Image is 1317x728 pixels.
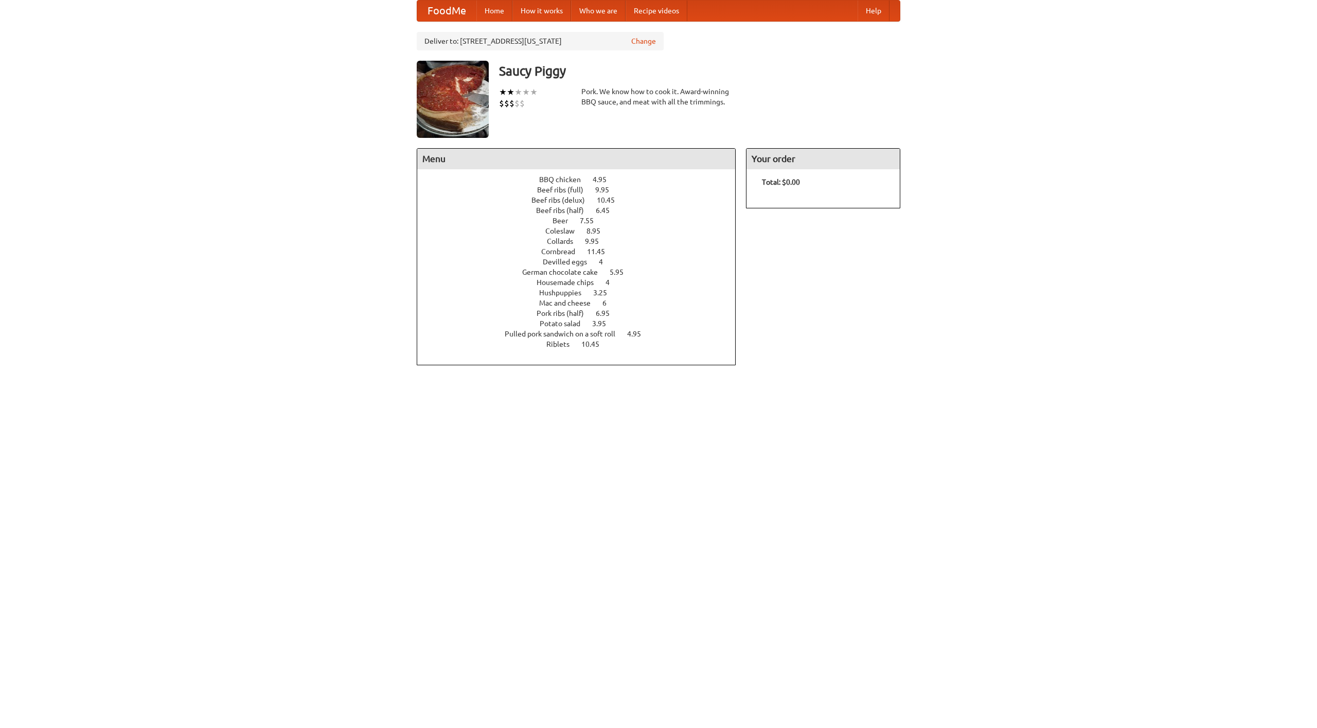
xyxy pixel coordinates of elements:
li: $ [499,98,504,109]
a: How it works [512,1,571,21]
li: ★ [522,86,530,98]
span: Beef ribs (delux) [531,196,595,204]
li: $ [520,98,525,109]
a: FoodMe [417,1,476,21]
li: ★ [514,86,522,98]
span: 4 [606,278,620,287]
li: ★ [530,86,538,98]
li: $ [514,98,520,109]
a: Hushpuppies 3.25 [539,289,626,297]
span: Coleslaw [545,227,585,235]
a: Beef ribs (full) 9.95 [537,186,628,194]
span: Pulled pork sandwich on a soft roll [505,330,626,338]
a: Coleslaw 8.95 [545,227,619,235]
span: Devilled eggs [543,258,597,266]
a: Change [631,36,656,46]
a: Pork ribs (half) 6.95 [537,309,629,317]
span: Collards [547,237,583,245]
li: ★ [499,86,507,98]
a: Potato salad 3.95 [540,319,625,328]
a: German chocolate cake 5.95 [522,268,643,276]
span: 7.55 [580,217,604,225]
span: 9.95 [595,186,619,194]
a: Beer 7.55 [553,217,613,225]
a: Recipe videos [626,1,687,21]
span: 3.95 [592,319,616,328]
span: Mac and cheese [539,299,601,307]
li: ★ [507,86,514,98]
span: 9.95 [585,237,609,245]
span: 10.45 [597,196,625,204]
a: Pulled pork sandwich on a soft roll 4.95 [505,330,660,338]
h4: Your order [746,149,900,169]
span: Hushpuppies [539,289,592,297]
span: Housemade chips [537,278,604,287]
h4: Menu [417,149,735,169]
span: 4.95 [593,175,617,184]
span: 8.95 [586,227,611,235]
a: Beef ribs (half) 6.45 [536,206,629,215]
span: 4 [599,258,613,266]
span: Riblets [546,340,580,348]
span: BBQ chicken [539,175,591,184]
div: Deliver to: [STREET_ADDRESS][US_STATE] [417,32,664,50]
span: Beef ribs (full) [537,186,594,194]
a: Collards 9.95 [547,237,618,245]
span: Beer [553,217,578,225]
h3: Saucy Piggy [499,61,900,81]
span: 6 [602,299,617,307]
a: Riblets 10.45 [546,340,618,348]
img: angular.jpg [417,61,489,138]
b: Total: $0.00 [762,178,800,186]
span: 6.95 [596,309,620,317]
span: Pork ribs (half) [537,309,594,317]
a: BBQ chicken 4.95 [539,175,626,184]
a: Mac and cheese 6 [539,299,626,307]
div: Pork. We know how to cook it. Award-winning BBQ sauce, and meat with all the trimmings. [581,86,736,107]
span: 3.25 [593,289,617,297]
span: 6.45 [596,206,620,215]
a: Help [858,1,889,21]
li: $ [504,98,509,109]
span: 10.45 [581,340,610,348]
li: $ [509,98,514,109]
a: Home [476,1,512,21]
span: 5.95 [610,268,634,276]
a: Cornbread 11.45 [541,247,624,256]
a: Devilled eggs 4 [543,258,622,266]
span: Beef ribs (half) [536,206,594,215]
span: German chocolate cake [522,268,608,276]
a: Beef ribs (delux) 10.45 [531,196,634,204]
a: Housemade chips 4 [537,278,629,287]
span: Potato salad [540,319,591,328]
span: Cornbread [541,247,585,256]
span: 4.95 [627,330,651,338]
span: 11.45 [587,247,615,256]
a: Who we are [571,1,626,21]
